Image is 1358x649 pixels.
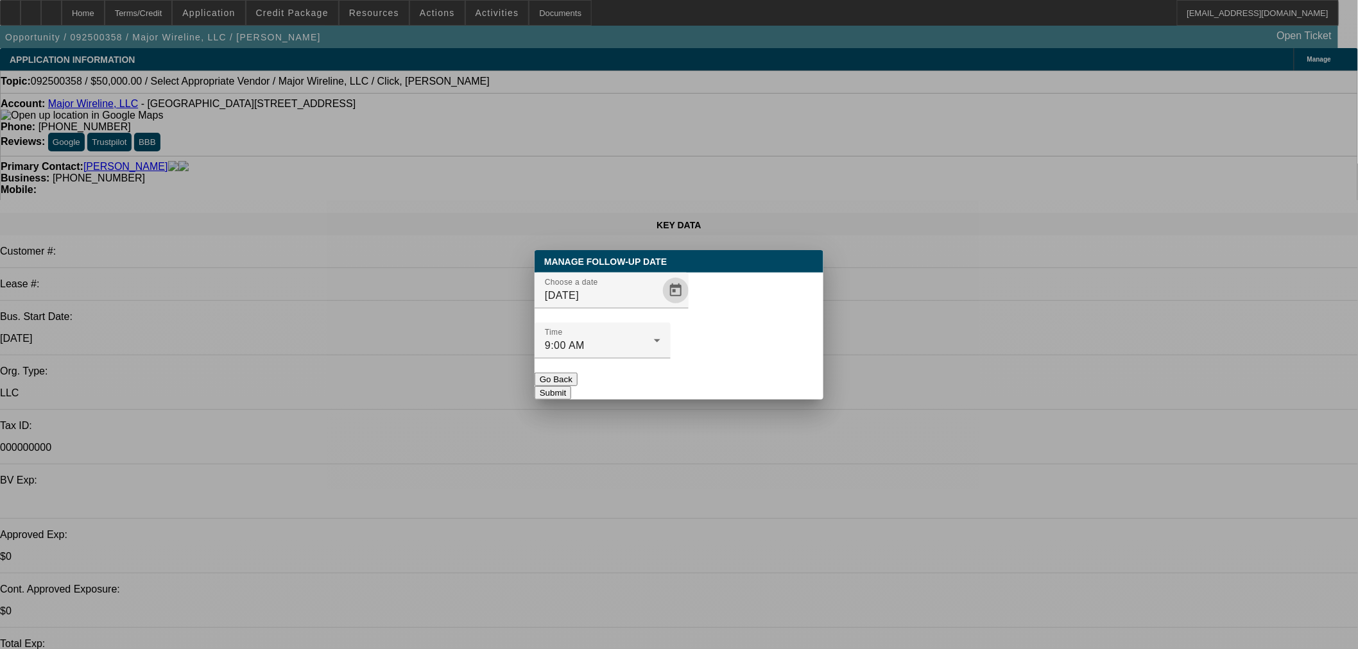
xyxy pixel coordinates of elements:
[544,257,667,267] span: Manage Follow-Up Date
[535,373,578,386] button: Go Back
[545,340,585,351] span: 9:00 AM
[545,278,598,286] mat-label: Choose a date
[545,328,563,336] mat-label: Time
[663,278,689,303] button: Open calendar
[535,386,571,400] button: Submit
